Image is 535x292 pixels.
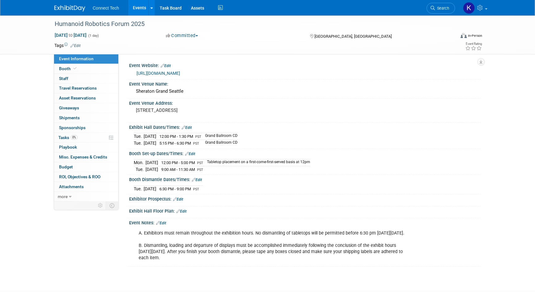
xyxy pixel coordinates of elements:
[54,192,118,201] a: more
[129,123,481,131] div: Exhibit Hall Dates/Times:
[145,159,158,166] td: [DATE]
[68,33,74,38] span: to
[53,19,446,30] div: Humanoid Robotics Forum 2025
[54,103,118,113] a: Giveaways
[54,182,118,192] a: Attachments
[54,54,118,64] a: Event Information
[54,42,81,49] td: Tags
[461,33,467,38] img: Format-Inperson.png
[156,221,166,225] a: Edit
[201,140,238,146] td: Grand Ballroom CD
[129,99,481,106] div: Event Venue Address:
[129,218,481,226] div: Event Notes:
[54,74,118,83] a: Staff
[134,185,144,192] td: Tue.
[59,105,79,110] span: Giveaways
[54,142,118,152] a: Playbook
[203,159,310,166] td: Tabletop placement on a first-come-first-served basis at 12pm
[129,61,481,69] div: Event Website:
[59,184,84,189] span: Attachments
[144,133,156,140] td: [DATE]
[129,79,481,87] div: Event Venue Name:
[54,162,118,172] a: Budget
[70,44,81,48] a: Edit
[468,33,482,38] div: In-Person
[134,159,145,166] td: Mon.
[435,6,449,11] span: Search
[197,168,203,172] span: PST
[134,133,144,140] td: Tue.
[59,125,86,130] span: Sponsorships
[176,209,187,214] a: Edit
[193,187,199,191] span: PST
[88,34,99,38] span: (1 day)
[193,142,199,146] span: PST
[159,187,191,191] span: 6:30 PM - 9:00 PM
[192,178,202,182] a: Edit
[59,164,73,169] span: Budget
[74,67,77,70] i: Booth reservation complete
[134,166,145,172] td: Tue.
[58,135,78,140] span: Tasks
[59,86,97,91] span: Travel Reservations
[54,172,118,182] a: ROI, Objectives & ROO
[161,160,195,165] span: 12:00 PM - 5:00 PM
[93,6,119,11] span: Connect Tech
[427,3,455,14] a: Search
[314,34,392,39] span: [GEOGRAPHIC_DATA], [GEOGRAPHIC_DATA]
[159,141,191,146] span: 5:15 PM - 6:30 PM
[54,5,85,11] img: ExhibitDay
[54,64,118,74] a: Booth
[129,175,481,183] div: Booth Dismantle Dates/Times:
[201,133,238,140] td: Grand Ballroom CD
[71,135,78,140] span: 0%
[54,83,118,93] a: Travel Reservations
[185,152,195,156] a: Edit
[144,185,156,192] td: [DATE]
[59,174,100,179] span: ROI, Objectives & ROO
[161,64,171,68] a: Edit
[164,32,200,39] button: Committed
[54,123,118,133] a: Sponsorships
[54,113,118,123] a: Shipments
[106,201,119,209] td: Toggle Event Tabs
[159,134,193,139] span: 12:00 PM - 1:30 PM
[144,140,156,146] td: [DATE]
[59,66,78,71] span: Booth
[136,108,269,113] pre: [STREET_ADDRESS]
[59,76,68,81] span: Staff
[134,227,413,264] div: A. Exhibitors must remain throughout the exhibition hours. No dismantling of tabletops will be pe...
[161,167,195,172] span: 9:00 AM - 11:30 AM
[463,2,475,14] img: Kara Price
[59,95,96,100] span: Asset Reservations
[195,135,201,139] span: PST
[54,133,118,142] a: Tasks0%
[129,149,481,157] div: Booth Set-up Dates/Times:
[58,194,68,199] span: more
[95,201,106,209] td: Personalize Event Tab Strip
[54,152,118,162] a: Misc. Expenses & Credits
[465,42,482,45] div: Event Rating
[145,166,158,172] td: [DATE]
[59,145,77,150] span: Playbook
[54,32,87,38] span: [DATE] [DATE]
[129,206,481,214] div: Exhibit Hall Floor Plan:
[54,93,118,103] a: Asset Reservations
[59,154,107,159] span: Misc. Expenses & Credits
[137,71,180,76] a: [URL][DOMAIN_NAME]
[419,32,482,41] div: Event Format
[59,56,94,61] span: Event Information
[173,197,183,201] a: Edit
[182,125,192,130] a: Edit
[59,115,80,120] span: Shipments
[197,161,203,165] span: PST
[134,140,144,146] td: Tue.
[129,194,481,202] div: Exhibitor Prospectus:
[134,87,476,96] div: Sheraton Grand Seattle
